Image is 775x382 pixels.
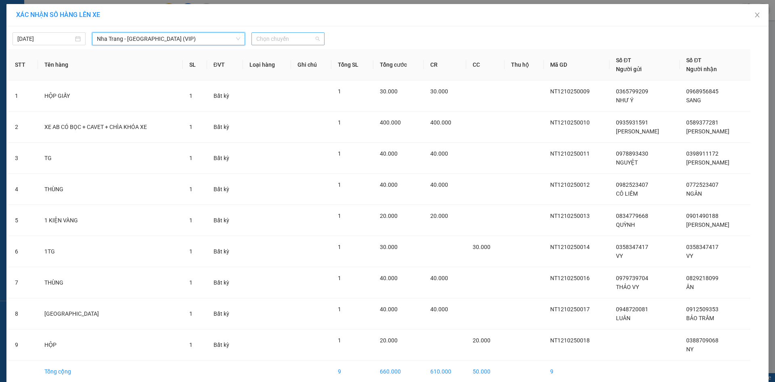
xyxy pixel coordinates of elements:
th: Ghi chú [291,49,331,80]
span: 400.000 [380,119,401,126]
td: 4 [8,174,38,205]
span: 40.000 [380,182,398,188]
span: 0365799209 [616,88,648,95]
td: Bất kỳ [207,329,243,361]
span: [PERSON_NAME] [686,128,729,135]
span: Số ĐT [616,57,631,63]
td: XE AB CÓ BỌC + CAVET + CHÌA KHÓA XE [38,112,183,143]
td: Bất kỳ [207,267,243,298]
span: 1 [338,182,341,188]
th: Tổng cước [373,49,423,80]
span: 1 [189,310,193,317]
span: NT1210250016 [550,275,590,281]
span: [PERSON_NAME] [686,222,729,228]
span: NT1210250018 [550,337,590,344]
span: Nha Trang - Sài Gòn (VIP) [97,33,240,45]
span: NY [686,346,693,352]
th: SL [183,49,207,80]
span: NT1210250017 [550,306,590,312]
span: 0935931591 [616,119,648,126]
span: 40.000 [430,182,448,188]
span: 0912509353 [686,306,718,312]
span: NT1210250011 [550,150,590,157]
span: 40.000 [380,306,398,312]
span: 0948720081 [616,306,648,312]
span: 1 [338,244,341,250]
td: Bất kỳ [207,298,243,329]
span: 0982523407 [616,182,648,188]
span: 40.000 [380,150,398,157]
span: NT1210250010 [550,119,590,126]
td: THÙNG [38,174,183,205]
span: 1 [338,337,341,344]
td: 1 [8,80,38,112]
th: CC [466,49,505,80]
span: 1 [189,217,193,224]
span: NHƯ Ý [616,97,633,103]
span: 1 [189,248,193,255]
td: 5 [8,205,38,236]
th: Loại hàng [243,49,291,80]
span: 0968956845 [686,88,718,95]
span: 0589377281 [686,119,718,126]
button: Close [746,4,769,27]
span: 1 [338,150,341,157]
span: ÂN [686,284,694,290]
td: Bất kỳ [207,205,243,236]
span: 40.000 [430,306,448,312]
td: Bất kỳ [207,112,243,143]
span: 1 [189,93,193,99]
span: NT1210250009 [550,88,590,95]
span: 1 [338,306,341,312]
td: 1TG [38,236,183,267]
span: close [754,12,760,18]
span: 1 [338,119,341,126]
span: BẢO TRÂM [686,315,714,321]
span: XÁC NHẬN SỐ HÀNG LÊN XE [16,11,100,19]
span: VY [686,253,693,259]
td: Bất kỳ [207,80,243,112]
span: 0901490188 [686,213,718,219]
span: 1 [189,155,193,161]
span: 1 [189,124,193,130]
td: THÙNG [38,267,183,298]
span: NT1210250013 [550,213,590,219]
span: 0358347417 [686,244,718,250]
td: 8 [8,298,38,329]
span: 1 [189,342,193,348]
span: NT1210250012 [550,182,590,188]
th: CR [424,49,466,80]
span: 0388709068 [686,337,718,344]
span: 0358347417 [616,244,648,250]
input: 12/10/2025 [17,34,73,43]
span: CÔ LIÊM [616,190,638,197]
th: STT [8,49,38,80]
span: 0978893430 [616,150,648,157]
th: Thu hộ [505,49,544,80]
span: 0772523407 [686,182,718,188]
th: Mã GD [544,49,610,80]
span: 20.000 [430,213,448,219]
td: 6 [8,236,38,267]
span: 30.000 [380,244,398,250]
span: 1 [338,88,341,95]
span: 40.000 [430,275,448,281]
span: 0829218099 [686,275,718,281]
span: 30.000 [380,88,398,95]
td: 9 [8,329,38,361]
span: 30.000 [430,88,448,95]
span: NGUYỆT [616,159,638,166]
span: 1 [189,186,193,192]
span: 40.000 [430,150,448,157]
span: Chọn chuyến [256,33,320,45]
td: 1 KIỆN VÀNG [38,205,183,236]
span: 1 [338,275,341,281]
th: Tên hàng [38,49,183,80]
span: Người nhận [686,66,717,72]
span: [PERSON_NAME] [686,159,729,166]
span: down [236,36,241,41]
span: LUÂN [616,315,630,321]
th: ĐVT [207,49,243,80]
td: HỘP [38,329,183,361]
span: NGÂN [686,190,702,197]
